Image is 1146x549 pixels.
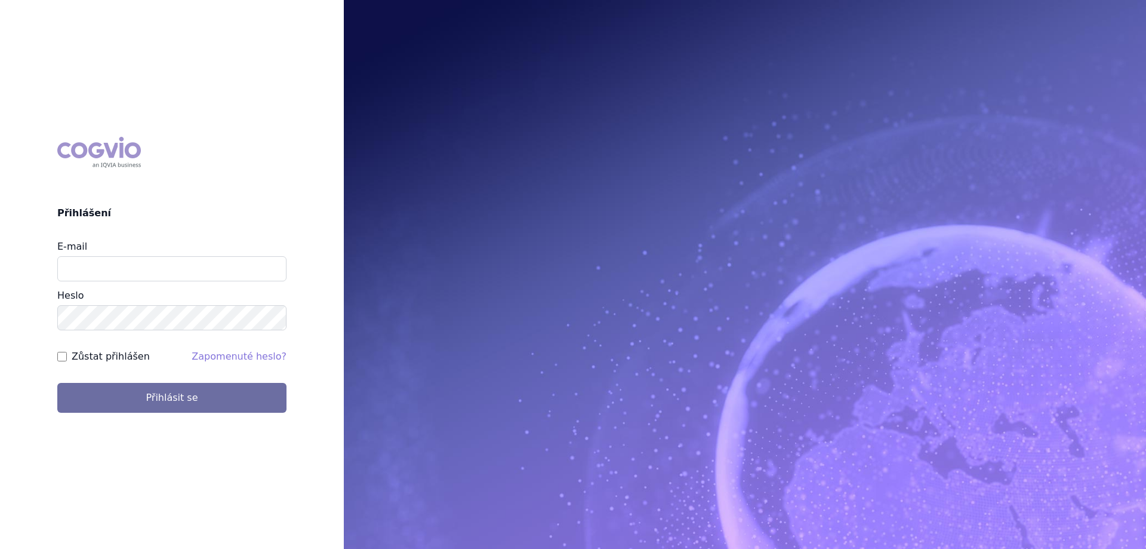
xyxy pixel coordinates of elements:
label: Zůstat přihlášen [72,349,150,364]
label: E-mail [57,241,87,252]
div: COGVIO [57,137,141,168]
a: Zapomenuté heslo? [192,351,286,362]
h2: Přihlášení [57,206,286,220]
label: Heslo [57,290,84,301]
button: Přihlásit se [57,383,286,413]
